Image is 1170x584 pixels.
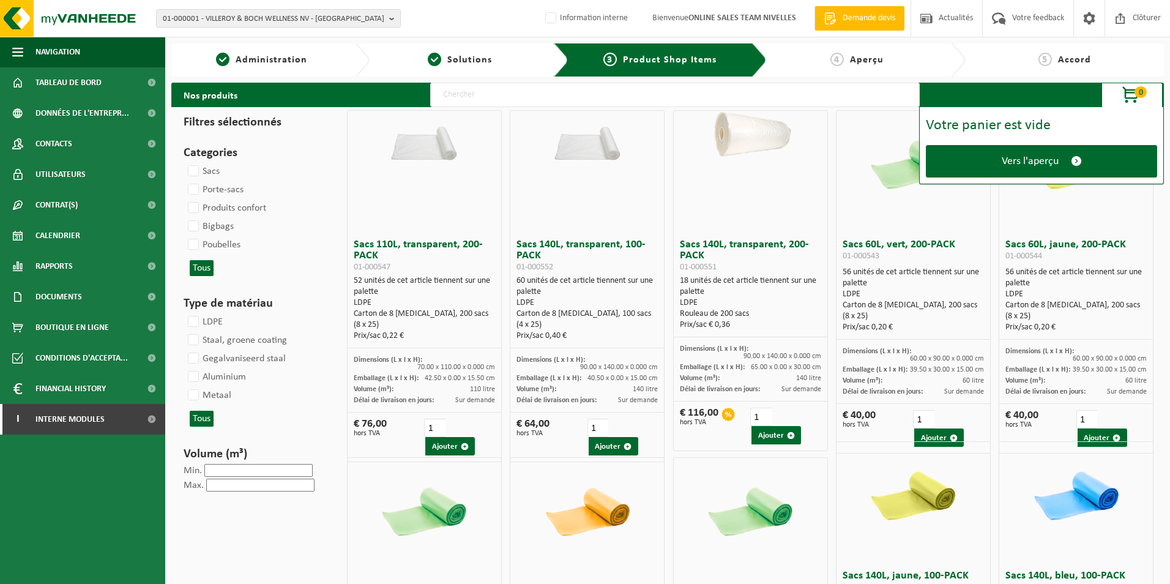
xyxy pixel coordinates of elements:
img: 01-000555 [1024,442,1128,546]
span: Accord [1058,55,1091,65]
span: Tableau de bord [35,67,102,98]
span: 0 [1135,86,1147,98]
div: LDPE [843,289,984,300]
span: 01-000544 [1005,252,1042,261]
img: 01-000554 [861,442,965,546]
span: hors TVA [680,419,718,426]
input: Chercher [430,83,920,107]
button: Ajouter [425,437,475,455]
div: LDPE [680,298,821,309]
span: Vers l'aperçu [1002,155,1059,168]
span: 01-000551 [680,263,717,272]
h3: Sacs 140L, transparent, 200-PACK [680,239,821,272]
div: € 64,00 [516,419,550,437]
span: Contrat(s) [35,190,78,220]
div: Prix/sac 0,20 € [1005,322,1147,333]
span: Utilisateurs [35,159,86,190]
h3: Sacs 140L, transparent, 100-PACK [516,239,658,272]
input: 1 [750,408,772,426]
div: € 116,00 [680,408,718,426]
input: 1 [1076,410,1098,429]
a: 2Solutions [376,53,543,67]
button: 0 [1101,83,1163,107]
span: Délai de livraison en jours: [354,397,434,404]
span: Emballage (L x l x H): [354,375,419,382]
span: 01-000543 [843,252,879,261]
span: Délai de livraison en jours: [516,397,597,404]
label: Porte-sacs [185,181,244,199]
div: € 40,00 [1005,410,1038,429]
span: Volume (m³): [843,377,882,384]
label: Metaal [185,386,231,405]
h2: Nos produits [171,83,250,107]
div: Votre panier est vide [926,118,1157,133]
span: 60 litre [963,377,984,384]
div: Prix/sac 0,20 € [843,322,984,333]
span: 65.00 x 0.00 x 30.00 cm [751,364,821,371]
div: 56 unités de cet article tiennent sur une palette [1005,267,1147,333]
button: Tous [190,411,214,427]
h3: Type de matériau [184,294,324,313]
div: Carton de 8 [MEDICAL_DATA], 200 sacs (8 x 25) [1005,300,1147,322]
label: Bigbags [185,217,234,236]
h3: Categories [184,144,324,162]
span: Administration [236,55,307,65]
label: Sacs [185,162,220,181]
span: Conditions d'accepta... [35,343,128,373]
span: Sur demande [618,397,658,404]
span: 42.50 x 0.00 x 15.50 cm [425,375,495,382]
label: Gegalvaniseerd staal [185,350,286,368]
span: Emballage (L x l x H): [680,364,745,371]
span: Sur demande [944,388,984,395]
span: Données de l'entrepr... [35,98,129,129]
div: LDPE [354,298,495,309]
img: 01-000553 [698,458,802,562]
span: Solutions [447,55,492,65]
span: Navigation [35,37,80,67]
label: Max. [184,481,204,490]
div: € 76,00 [354,419,387,437]
img: 01-000551 [698,111,802,163]
a: 1Administration [177,53,345,67]
img: 01-000547 [372,111,476,163]
span: Interne modules [35,404,105,435]
span: Dimensions (L x l x H): [516,356,585,364]
span: hors TVA [1005,421,1038,429]
span: Emballage (L x l x H): [843,366,907,373]
div: Carton de 8 [MEDICAL_DATA], 100 sacs (4 x 25) [516,309,658,331]
span: Calendrier [35,220,80,251]
span: Demande devis [840,12,898,24]
span: 60 litre [1125,377,1147,384]
span: Emballage (L x l x H): [516,375,581,382]
span: hors TVA [516,430,550,437]
span: Emballage (L x l x H): [1005,366,1070,373]
h3: Volume (m³) [184,445,324,463]
h3: Sacs 60L, jaune, 200-PACK [1005,239,1147,264]
a: Demande devis [814,6,904,31]
span: 39.50 x 30.00 x 15.00 cm [1073,366,1147,373]
span: 140 litre [633,386,658,393]
span: 2 [428,53,441,66]
span: I [12,404,23,435]
label: Produits confort [185,199,266,217]
label: Aluminium [185,368,246,386]
button: Tous [190,260,214,276]
span: 5 [1038,53,1052,66]
label: Poubelles [185,236,240,254]
span: Financial History [35,373,106,404]
a: Vers l'aperçu [926,145,1157,178]
span: 3 [603,53,617,66]
span: Dimensions (L x l x H): [354,356,422,364]
label: LDPE [185,313,223,331]
span: Volume (m³): [680,375,720,382]
label: Information interne [543,9,628,28]
span: Dimensions (L x l x H): [680,345,748,353]
div: € 40,00 [843,410,876,429]
a: 3Product Shop Items [578,53,742,67]
span: Délai de livraison en jours: [1005,388,1086,395]
div: Prix/sac 0,40 € [516,331,658,342]
h3: Filtres sélectionnés [184,113,324,132]
span: hors TVA [843,421,876,429]
a: 4Aperçu [773,53,941,67]
span: Boutique en ligne [35,312,109,343]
